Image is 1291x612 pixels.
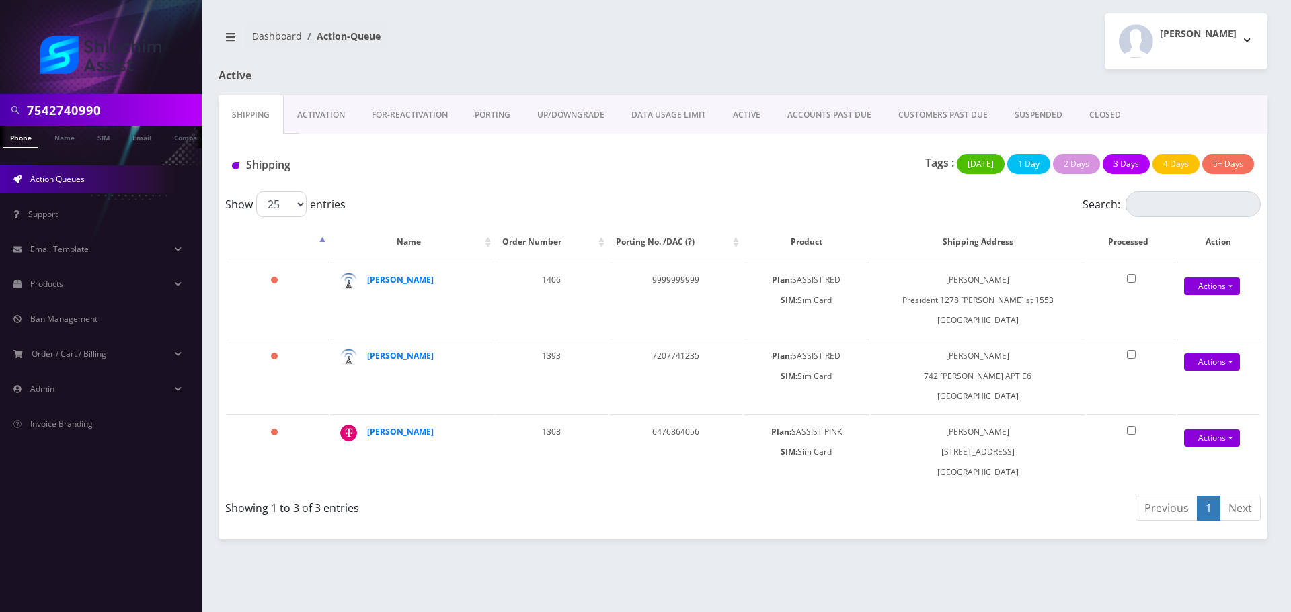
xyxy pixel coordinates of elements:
td: SASSIST PINK Sim Card [744,414,869,489]
h1: Active [219,69,555,82]
a: CUSTOMERS PAST DUE [885,95,1001,134]
a: Shipping [219,95,284,134]
select: Showentries [256,191,307,217]
a: Actions [1184,353,1240,371]
label: Search: [1083,191,1261,217]
a: SIM [91,126,116,147]
span: Products [30,278,63,290]
td: 1308 [496,414,608,489]
input: Search in Company [27,97,198,123]
th: Name: activate to sort column ascending [330,222,494,261]
span: Invoice Branding [30,418,93,429]
a: [PERSON_NAME] [367,274,434,286]
a: Activation [284,95,358,134]
td: [PERSON_NAME] 742 [PERSON_NAME] APT E6 [GEOGRAPHIC_DATA] [871,339,1085,413]
td: 1393 [496,339,608,413]
span: Support [28,208,58,220]
button: 4 Days [1152,154,1200,174]
b: SIM: [781,294,797,306]
td: [PERSON_NAME] [STREET_ADDRESS] [GEOGRAPHIC_DATA] [871,414,1085,489]
input: Search: [1126,191,1261,217]
b: Plan: [772,350,792,361]
h1: Shipping [232,159,559,171]
div: Showing 1 to 3 of 3 entries [225,494,733,516]
td: SASSIST RED Sim Card [744,263,869,337]
td: SASSIST RED Sim Card [744,339,869,413]
a: DATA USAGE LIMIT [618,95,719,134]
span: Action Queues [30,173,85,185]
a: Next [1220,496,1261,521]
h2: [PERSON_NAME] [1160,28,1237,40]
a: Company [167,126,212,147]
th: Order Number: activate to sort column ascending [496,222,608,261]
td: 7207741235 [609,339,742,413]
span: Ban Management [30,313,97,324]
a: [PERSON_NAME] [367,426,434,437]
a: UP/DOWNGRADE [524,95,618,134]
span: Email Template [30,243,89,255]
a: [PERSON_NAME] [367,350,434,361]
p: Tags : [925,155,954,171]
a: Dashboard [252,30,302,42]
label: Show entries [225,191,346,217]
button: 2 Days [1053,154,1100,174]
td: [PERSON_NAME] President 1278 [PERSON_NAME] st 1553 [GEOGRAPHIC_DATA] [871,263,1085,337]
button: 3 Days [1103,154,1150,174]
a: PORTING [461,95,524,134]
b: SIM: [781,446,797,457]
th: Action [1177,222,1259,261]
a: ACTIVE [719,95,774,134]
a: ACCOUNTS PAST DUE [774,95,885,134]
td: 9999999999 [609,263,742,337]
span: Order / Cart / Billing [32,348,106,359]
a: Phone [3,126,38,148]
button: [PERSON_NAME] [1105,13,1267,69]
a: Email [126,126,158,147]
th: Porting No. /DAC (?): activate to sort column ascending [609,222,742,261]
a: Actions [1184,277,1240,295]
th: Product [744,222,869,261]
button: 1 Day [1007,154,1050,174]
img: Shluchim Assist [40,36,161,74]
td: 1406 [496,263,608,337]
li: Action-Queue [302,29,381,43]
b: Plan: [771,426,791,437]
button: [DATE] [957,154,1005,174]
b: Plan: [772,274,792,286]
a: Name [48,126,81,147]
td: 6476864056 [609,414,742,489]
th: : activate to sort column descending [227,222,329,261]
a: SUSPENDED [1001,95,1076,134]
b: SIM: [781,370,797,382]
span: Admin [30,383,54,394]
th: Shipping Address [871,222,1085,261]
a: Actions [1184,429,1240,447]
a: Previous [1136,496,1198,521]
a: 1 [1197,496,1220,521]
a: CLOSED [1076,95,1134,134]
a: FOR-REActivation [358,95,461,134]
nav: breadcrumb [219,22,733,60]
button: 5+ Days [1202,154,1254,174]
img: Shipping [232,162,239,169]
th: Processed: activate to sort column ascending [1087,222,1176,261]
